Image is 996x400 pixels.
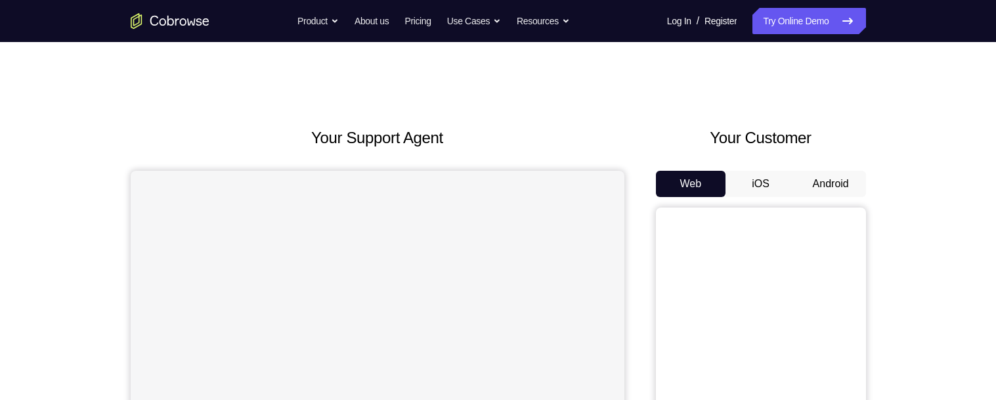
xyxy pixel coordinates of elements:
[517,8,570,34] button: Resources
[297,8,339,34] button: Product
[404,8,431,34] a: Pricing
[704,8,737,34] a: Register
[447,8,501,34] button: Use Cases
[131,13,209,29] a: Go to the home page
[656,171,726,197] button: Web
[131,126,624,150] h2: Your Support Agent
[752,8,865,34] a: Try Online Demo
[355,8,389,34] a: About us
[656,126,866,150] h2: Your Customer
[796,171,866,197] button: Android
[725,171,796,197] button: iOS
[667,8,691,34] a: Log In
[697,13,699,29] span: /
